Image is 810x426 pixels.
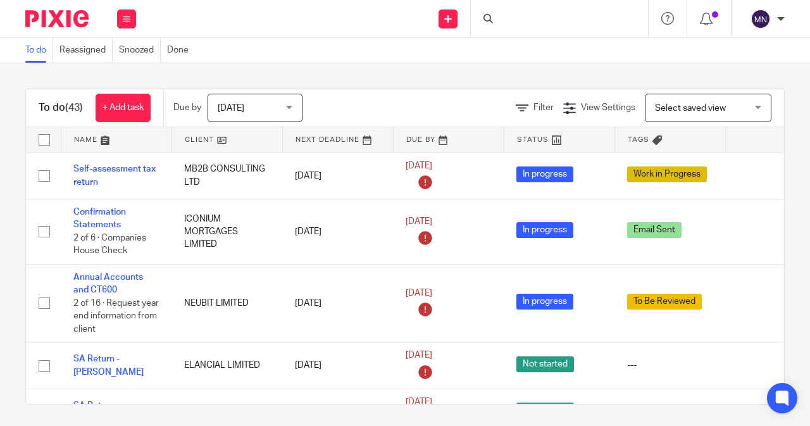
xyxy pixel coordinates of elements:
[516,403,574,418] span: Not started
[282,342,393,389] td: [DATE]
[406,351,432,360] span: [DATE]
[173,101,201,114] p: Due by
[171,199,282,265] td: ICONIUM MORTGAGES LIMITED
[171,342,282,389] td: ELANCIAL LIMITED
[73,208,126,229] a: Confirmation Statements
[73,299,159,334] span: 2 of 16 · Request year end information from client
[628,136,649,143] span: Tags
[627,294,702,310] span: To Be Reviewed
[627,222,682,238] span: Email Sent
[218,104,244,113] span: [DATE]
[167,38,195,63] a: Done
[25,10,89,27] img: Pixie
[25,38,53,63] a: To do
[406,289,432,298] span: [DATE]
[516,166,573,182] span: In progress
[73,234,146,256] span: 2 of 6 · Companies House Check
[73,273,143,294] a: Annual Accounts and CT600
[516,222,573,238] span: In progress
[533,103,554,112] span: Filter
[171,264,282,342] td: NEUBIT LIMITED
[581,103,635,112] span: View Settings
[282,153,393,199] td: [DATE]
[73,401,144,423] a: SA Return - [PERSON_NAME]
[65,103,83,113] span: (43)
[73,354,144,376] a: SA Return - [PERSON_NAME]
[73,165,156,186] a: Self-assessment tax return
[751,9,771,29] img: svg%3E
[406,161,432,170] span: [DATE]
[516,356,574,372] span: Not started
[406,217,432,226] span: [DATE]
[171,153,282,199] td: MB2B CONSULTING LTD
[627,166,707,182] span: Work in Progress
[59,38,113,63] a: Reassigned
[282,264,393,342] td: [DATE]
[627,359,713,372] div: ---
[406,398,432,406] span: [DATE]
[96,94,151,122] a: + Add task
[119,38,161,63] a: Snoozed
[282,199,393,265] td: [DATE]
[39,101,83,115] h1: To do
[655,104,726,113] span: Select saved view
[516,294,573,310] span: In progress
